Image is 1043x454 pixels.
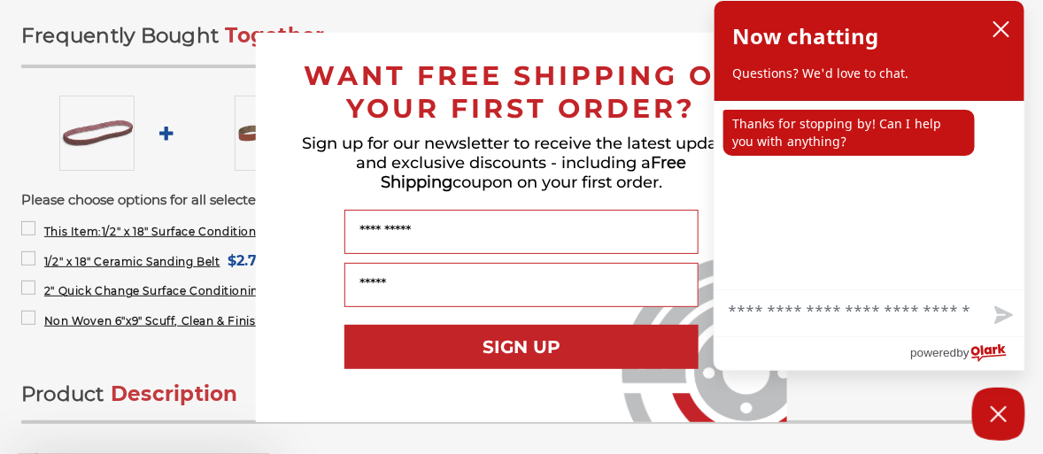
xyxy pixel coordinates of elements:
a: Powered by Olark [910,337,1024,370]
span: Free Shipping [381,153,687,192]
span: WANT FREE SHIPPING ON YOUR FIRST ORDER? [304,59,739,125]
button: SIGN UP [344,325,699,369]
button: Send message [980,296,1024,336]
span: by [957,342,970,364]
button: Close Chatbox [972,388,1025,441]
p: Questions? We'd love to chat. [732,65,1007,82]
span: Sign up for our newsletter to receive the latest updates and exclusive discounts - including a co... [302,134,741,192]
button: close chatbox [987,16,1016,42]
h2: Now chatting [732,19,878,54]
div: chat [715,101,1024,289]
p: Thanks for stopping by! Can I help you with anything? [723,110,975,156]
span: powered [910,342,956,364]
